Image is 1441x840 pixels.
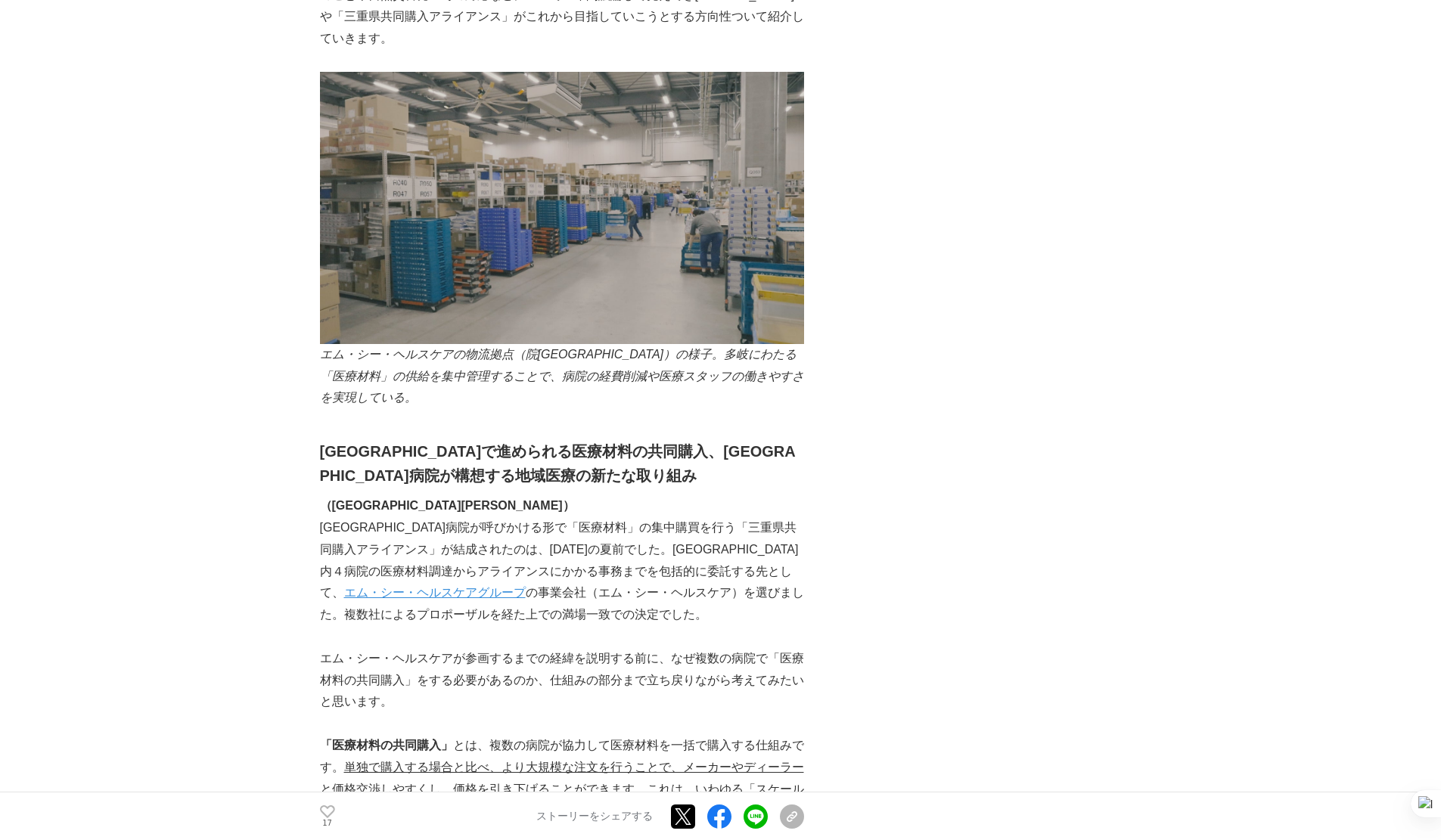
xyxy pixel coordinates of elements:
[320,348,804,405] em: エム・シー・ヘルスケアの物流拠点（院[GEOGRAPHIC_DATA]）の様子。多岐にわたる「医療材料」の供給を集中管理することで、病院の経費削減や医療スタッフの働きやすさを実現している。
[320,739,453,752] strong: 「医療材料の共同購入」
[320,72,804,344] img: thumbnail_1340ad00-7560-11ef-b137-8b6aa45b2360.png
[320,820,335,827] p: 17
[320,499,575,512] strong: （[GEOGRAPHIC_DATA][PERSON_NAME]）
[320,439,804,488] h2: [GEOGRAPHIC_DATA]で進められる医療材料の共同購入、[GEOGRAPHIC_DATA]病院が構想する地域医療の新たな取り組み
[344,586,526,599] a: エム・シー・ヘルスケアグループ
[320,517,804,626] p: [GEOGRAPHIC_DATA]病院が呼びかける形で「医療材料」の集中購買を行う「三重県共同購入アライアンス」が結成されたのは、[DATE]の夏前でした。[GEOGRAPHIC_DATA]内４...
[320,648,804,713] p: エム・シー・ヘルスケアが参画するまでの経緯を説明する前に、なぜ複数の病院で「医療材料の共同購入」をする必要があるのか、仕組みの部分まで立ち戻りながら考えてみたいと思います。
[320,761,804,795] u: 単独で購入する場合と比べ、より大規模な注文を行うことで、メーカーやディーラーと価格交渉しやすくし、価格を引き下げることができます
[536,810,653,823] p: ストーリーをシェアする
